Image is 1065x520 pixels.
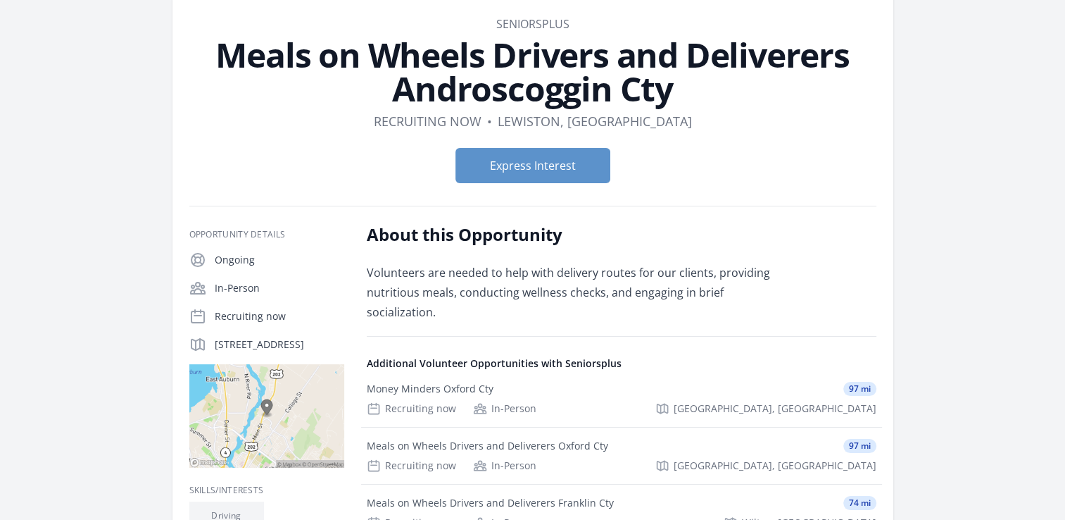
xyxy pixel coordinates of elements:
span: [GEOGRAPHIC_DATA], [GEOGRAPHIC_DATA] [674,402,876,416]
p: Volunteers are needed to help with delivery routes for our clients, providing nutritious meals, c... [367,263,779,322]
img: Map [189,364,344,468]
div: • [487,111,492,131]
a: Money Minders Oxford Cty 97 mi Recruiting now In-Person [GEOGRAPHIC_DATA], [GEOGRAPHIC_DATA] [361,371,882,427]
span: [GEOGRAPHIC_DATA], [GEOGRAPHIC_DATA] [674,459,876,473]
dd: Lewiston, [GEOGRAPHIC_DATA] [498,111,692,131]
p: Recruiting now [215,309,344,323]
div: Recruiting now [367,402,456,416]
dd: Recruiting now [374,111,481,131]
div: Money Minders Oxford Cty [367,382,493,396]
a: Meals on Wheels Drivers and Deliverers Oxford Cty 97 mi Recruiting now In-Person [GEOGRAPHIC_DATA... [361,428,882,484]
div: Recruiting now [367,459,456,473]
h2: About this Opportunity [367,223,779,246]
span: 97 mi [843,439,876,453]
span: 97 mi [843,382,876,396]
a: Seniorsplus [496,16,569,32]
div: In-Person [473,459,536,473]
h3: Skills/Interests [189,485,344,496]
div: Meals on Wheels Drivers and Deliverers Franklin Cty [367,496,614,510]
p: [STREET_ADDRESS] [215,338,344,352]
div: Meals on Wheels Drivers and Deliverers Oxford Cty [367,439,608,453]
h4: Additional Volunteer Opportunities with Seniorsplus [367,357,876,371]
p: Ongoing [215,253,344,267]
span: 74 mi [843,496,876,510]
div: In-Person [473,402,536,416]
h1: Meals on Wheels Drivers and Deliverers Androscoggin Cty [189,38,876,106]
button: Express Interest [455,148,610,183]
p: In-Person [215,281,344,295]
h3: Opportunity Details [189,229,344,240]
